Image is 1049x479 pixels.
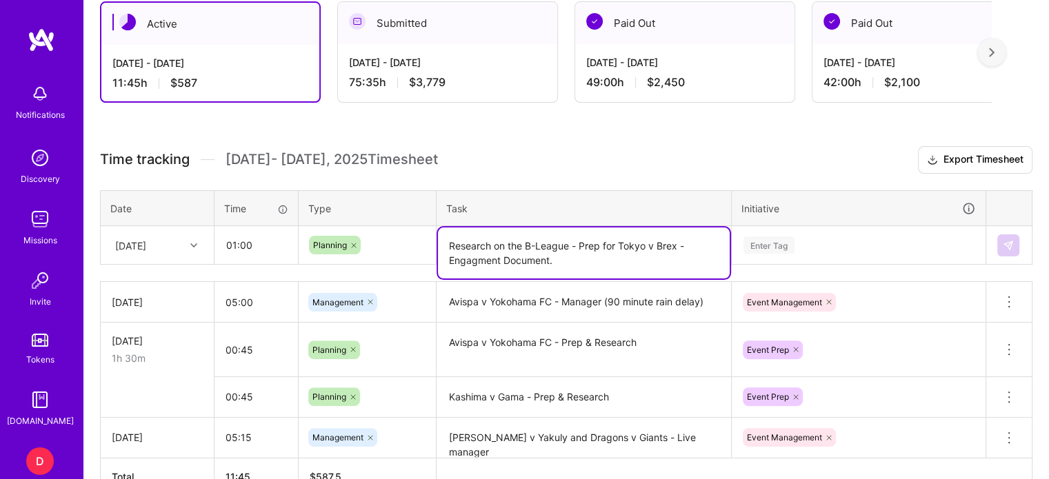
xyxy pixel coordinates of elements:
[884,75,920,90] span: $2,100
[747,432,822,442] span: Event Management
[409,75,446,90] span: $3,779
[30,294,51,309] div: Invite
[112,56,308,70] div: [DATE] - [DATE]
[747,297,822,307] span: Event Management
[115,238,146,252] div: [DATE]
[438,324,730,376] textarea: Avispa v Yokohama FC - Prep & Research
[918,146,1032,174] button: Export Timesheet
[7,414,74,428] div: [DOMAIN_NAME]
[927,153,938,167] i: icon Download
[299,190,437,226] th: Type
[16,108,65,122] div: Notifications
[438,419,730,457] textarea: [PERSON_NAME] v Yakuly and Dragons v Giants - Live manager
[823,13,840,30] img: Paid Out
[823,75,1021,90] div: 42:00 h
[26,144,54,172] img: discovery
[647,75,685,90] span: $2,450
[437,190,732,226] th: Task
[101,190,214,226] th: Date
[28,28,55,52] img: logo
[312,391,346,402] span: Planning
[23,233,57,247] div: Missions
[747,391,789,402] span: Event Prep
[26,352,54,367] div: Tokens
[214,332,298,368] input: HH:MM
[312,432,363,442] span: Management
[214,284,298,320] input: HH:MM
[26,80,54,108] img: bell
[743,234,795,256] div: Enter Tag
[438,283,730,321] textarea: Avispa v Yokohama FC - Manager (90 minute rain delay)
[226,151,438,168] span: [DATE] - [DATE] , 2025 Timesheet
[170,76,197,90] span: $587
[338,2,557,44] div: Submitted
[438,378,730,416] textarea: Kashima v Gama - Prep & Research
[438,227,730,278] textarea: Research on the B-League - Prep for Tokyo v Brex - Engagment Document.
[747,345,789,355] span: Event Prep
[812,2,1032,44] div: Paid Out
[586,55,783,70] div: [DATE] - [DATE]
[586,13,603,30] img: Paid Out
[26,386,54,414] img: guide book
[214,419,298,456] input: HH:MM
[119,14,136,30] img: Active
[112,295,203,309] div: [DATE]
[224,201,288,216] div: Time
[349,75,546,90] div: 75:35 h
[575,2,795,44] div: Paid Out
[313,240,347,250] span: Planning
[349,55,546,70] div: [DATE] - [DATE]
[26,205,54,233] img: teamwork
[21,172,60,186] div: Discovery
[112,76,308,90] div: 11:45 h
[823,55,1021,70] div: [DATE] - [DATE]
[586,75,783,90] div: 49:00 h
[215,227,297,263] input: HH:MM
[989,48,995,57] img: right
[214,378,298,415] input: HH:MM
[1003,240,1014,251] img: Submit
[312,297,363,307] span: Management
[349,13,366,30] img: Submitted
[32,334,48,347] img: tokens
[101,3,319,45] div: Active
[26,267,54,294] img: Invite
[112,334,203,348] div: [DATE]
[26,447,54,475] div: D
[23,447,57,475] a: D
[190,242,197,249] i: icon Chevron
[112,430,203,445] div: [DATE]
[112,351,203,365] div: 1h 30m
[741,201,976,216] div: Initiative
[312,345,346,355] span: Planning
[100,151,190,168] span: Time tracking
